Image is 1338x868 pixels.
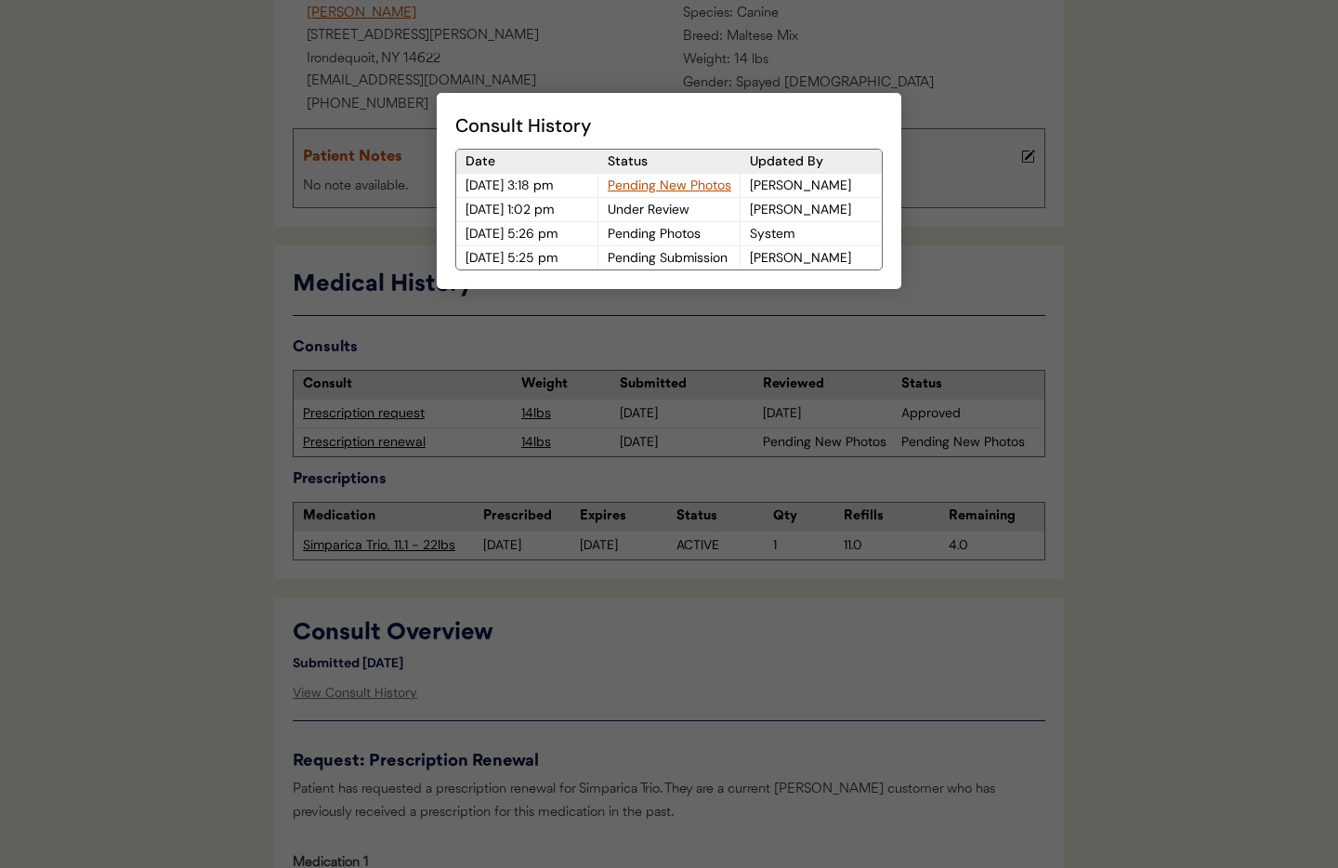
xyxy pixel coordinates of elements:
div: [PERSON_NAME] [741,174,882,197]
div: [PERSON_NAME] [741,198,882,221]
div: Under Review [598,198,740,221]
div: [DATE] 5:25 pm [456,246,597,270]
div: Consult History [455,112,883,139]
div: [PERSON_NAME] [741,246,882,270]
div: [DATE] 1:02 pm [456,198,597,221]
div: System [741,222,882,245]
div: Pending New Photos [598,174,740,197]
div: Pending Submission [598,246,740,270]
div: [DATE] 5:26 pm [456,222,597,245]
div: Pending Photos [598,222,740,245]
div: [DATE] 3:18 pm [456,174,597,197]
div: Updated By [741,150,882,173]
div: Status [598,150,740,173]
div: Date [456,150,597,173]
